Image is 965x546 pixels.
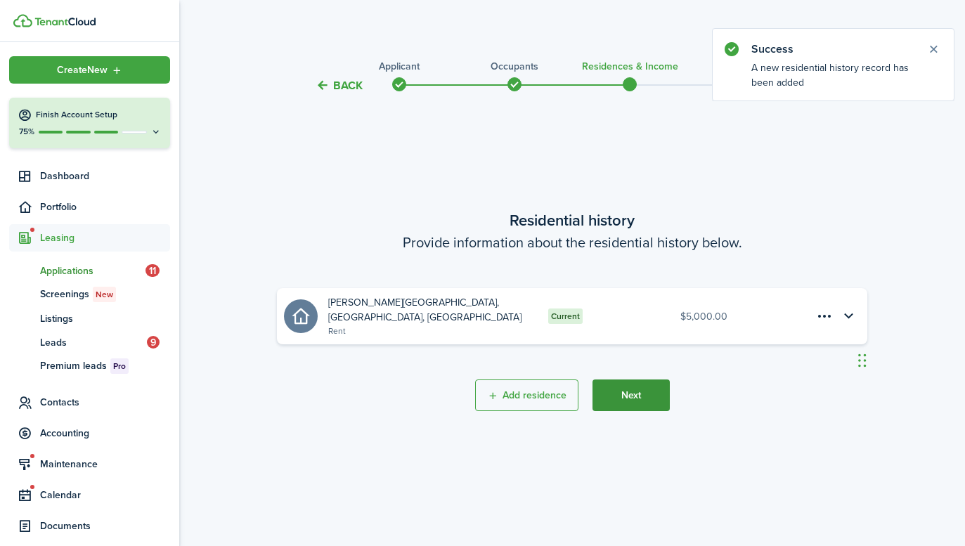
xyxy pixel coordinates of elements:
[854,325,924,393] iframe: Chat Widget
[475,379,578,411] button: Add residence
[277,232,867,253] wizard-step-header-description: Provide information about the residential history below.
[40,200,170,214] span: Portfolio
[40,169,170,183] span: Dashboard
[36,109,162,121] h4: Finish Account Setup
[34,18,96,26] img: TenantCloud
[40,395,170,410] span: Contacts
[680,309,727,324] renter-profile-card-text: $5,000.00
[40,426,170,441] span: Accounting
[328,325,346,337] renter-profile-card-accordion-subtitle: Rent
[57,65,108,75] span: Create New
[551,310,580,323] span: Current
[113,360,126,372] span: Pro
[40,358,170,374] span: Premium leads
[328,295,522,325] renter-profile-card-accordion-title: [PERSON_NAME][GEOGRAPHIC_DATA], [GEOGRAPHIC_DATA], [GEOGRAPHIC_DATA]
[40,311,170,326] span: Listings
[40,488,170,502] span: Calendar
[924,39,943,59] button: Close notify
[858,339,867,382] div: Drag
[40,264,145,278] span: Applications
[592,379,670,411] button: Next
[9,56,170,84] button: Open menu
[13,14,32,27] img: TenantCloud
[40,335,147,350] span: Leads
[836,304,860,328] button: Toggle accordion
[316,78,363,93] button: Back
[145,264,160,277] span: 11
[18,126,35,138] p: 75%
[9,162,170,190] a: Dashboard
[491,59,538,74] h3: Occupants
[40,519,170,533] span: Documents
[96,288,113,301] span: New
[9,330,170,354] a: Leads9
[379,59,420,74] h3: Applicant
[40,287,170,302] span: Screenings
[40,230,170,245] span: Leasing
[812,304,836,328] button: Open menu
[751,41,913,58] notify-title: Success
[9,282,170,306] a: ScreeningsNew
[9,98,170,148] button: Finish Account Setup75%
[713,60,954,100] notify-body: A new residential history record has been added
[277,209,867,232] wizard-step-header-title: Residential history
[9,259,170,282] a: Applications11
[40,457,170,472] span: Maintenance
[582,59,678,74] h3: Residences & income
[147,336,160,349] span: 9
[9,306,170,330] a: Listings
[9,354,170,378] a: Premium leadsPro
